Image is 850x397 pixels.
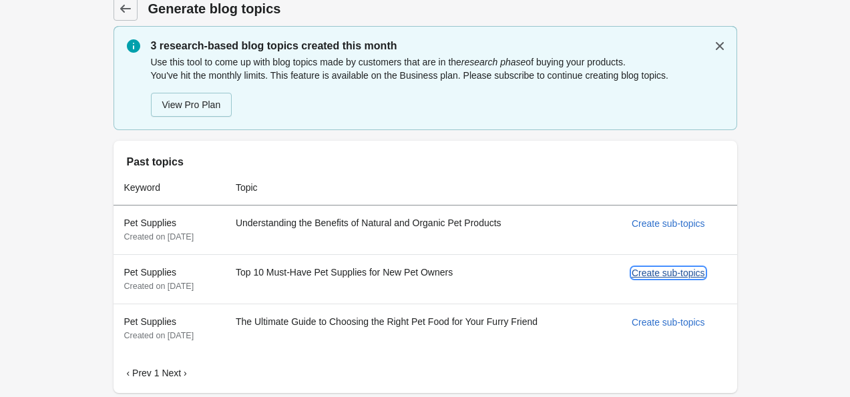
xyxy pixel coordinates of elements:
td: Pet Supplies [114,254,225,304]
span: Created on [DATE] [124,282,194,291]
span: ‹ Prev [127,368,152,378]
h2: Past topics [127,154,724,170]
div: View Pro Plan [162,99,221,110]
a: Create sub-topics [626,310,710,334]
td: Pet Supplies [114,206,225,254]
i: research phase [461,57,526,67]
a: Create sub-topics [626,261,710,285]
div: Create sub-topics [632,218,705,229]
p: You've hit the monthly limits. This feature is available on the Business plan. Please subscribe t... [151,69,724,82]
td: Top 10 Must-Have Pet Supplies for New Pet Owners [225,254,621,304]
th: Keyword [114,170,225,206]
td: The Ultimate Guide to Choosing the Right Pet Food for Your Furry Friend [225,304,621,353]
a: View Pro Plan [151,93,232,117]
div: Create sub-topics [632,317,705,328]
th: Topic [225,170,621,206]
span: 1 [154,368,160,378]
span: Created on [DATE] [124,232,194,242]
td: Understanding the Benefits of Natural and Organic Pet Products [225,206,621,254]
span: Created on [DATE] [124,331,194,340]
a: Create sub-topics [626,212,710,236]
p: 3 research-based blog topics created this month [151,38,724,54]
td: Pet Supplies [114,304,225,353]
p: Use this tool to come up with blog topics made by customers that are in the of buying your products. [151,55,724,69]
div: Create sub-topics [632,268,705,278]
span: Next › [162,368,186,378]
nav: pager [127,366,724,380]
